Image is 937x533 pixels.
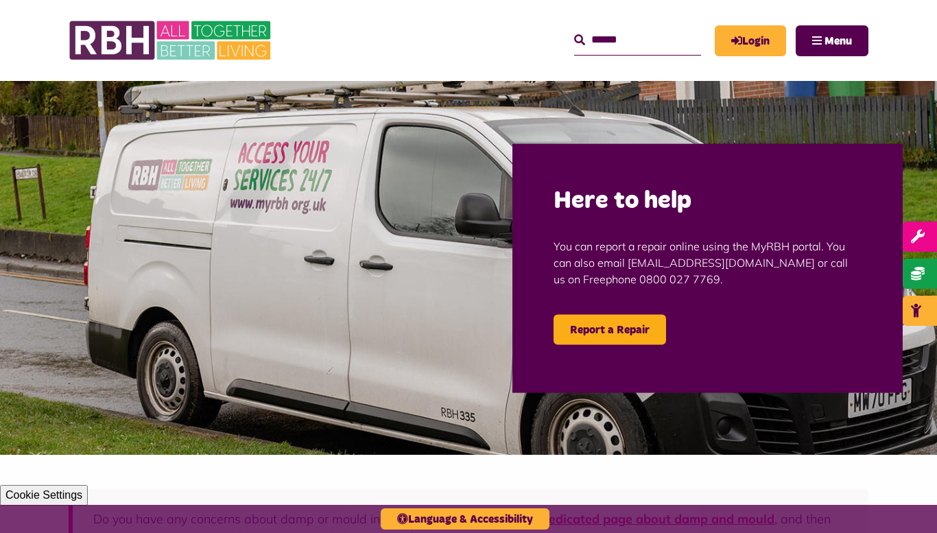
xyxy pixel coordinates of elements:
[715,25,786,56] a: MyRBH
[554,185,862,217] h2: Here to help
[875,471,937,533] iframe: Netcall Web Assistant for live chat
[554,314,666,344] a: Report a Repair
[554,217,862,307] p: You can report a repair online using the MyRBH portal. You can also email [EMAIL_ADDRESS][DOMAIN_...
[825,36,852,47] span: Menu
[796,25,868,56] button: Navigation
[69,14,274,67] img: RBH
[381,508,549,530] button: Language & Accessibility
